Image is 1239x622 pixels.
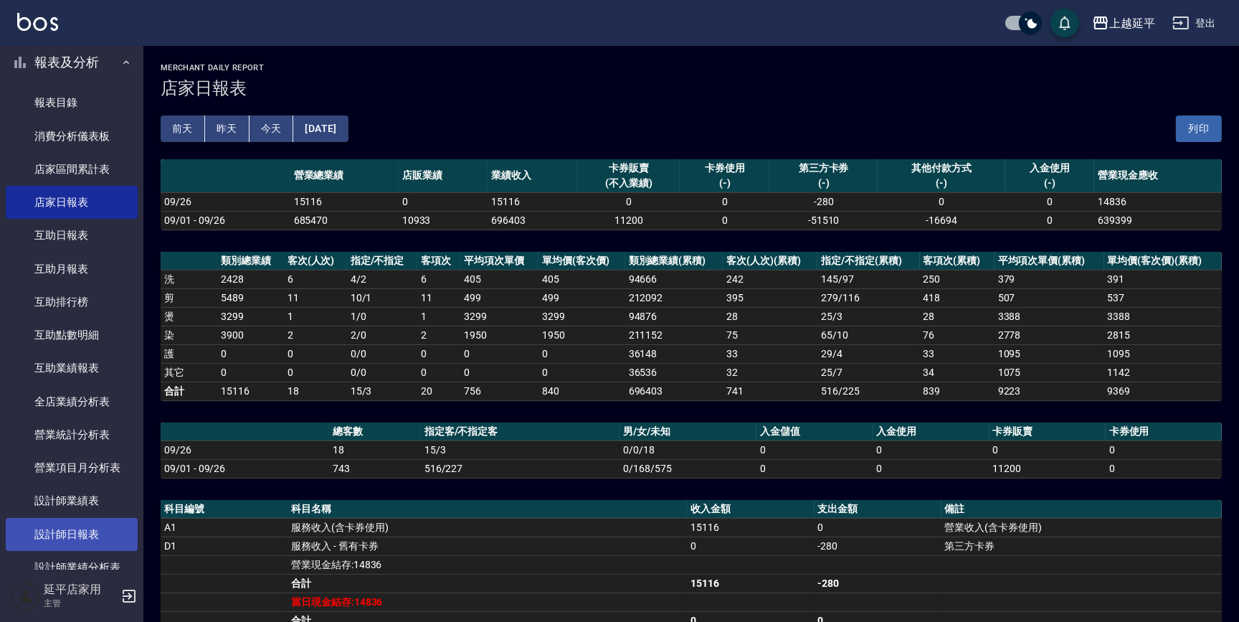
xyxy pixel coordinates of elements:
[347,252,417,270] th: 指定/不指定
[6,352,138,385] a: 互助業績報表
[625,326,723,344] td: 211152
[288,518,687,537] td: 服務收入(含卡券使用)
[817,307,919,326] td: 25 / 3
[6,44,138,81] button: 報表及分析
[399,159,488,193] th: 店販業績
[1104,288,1222,307] td: 537
[817,270,919,288] td: 145 / 97
[941,537,1222,555] td: 第三方卡券
[161,344,217,363] td: 護
[417,252,460,270] th: 客項次
[920,307,994,326] td: 28
[161,252,1222,401] table: a dense table
[6,385,138,418] a: 全店業績分析表
[773,176,874,191] div: (-)
[6,286,138,319] a: 互助排行榜
[488,159,577,193] th: 業績收入
[989,459,1106,478] td: 11200
[347,344,417,363] td: 0 / 0
[421,440,619,459] td: 15/3
[1176,116,1222,142] button: 列印
[399,211,488,230] td: 10933
[417,307,460,326] td: 1
[460,270,538,288] td: 405
[460,307,538,326] td: 3299
[417,344,460,363] td: 0
[347,326,417,344] td: 2 / 0
[347,270,417,288] td: 4 / 2
[920,382,994,400] td: 839
[1005,192,1095,211] td: 0
[44,597,117,610] p: 主管
[817,344,919,363] td: 29 / 4
[329,423,421,441] th: 總客數
[290,159,399,193] th: 營業總業績
[994,326,1104,344] td: 2778
[687,574,814,593] td: 15116
[217,252,284,270] th: 類別總業績
[161,270,217,288] td: 洗
[920,363,994,382] td: 34
[460,344,538,363] td: 0
[288,537,687,555] td: 服務收入 - 舊有卡券
[417,382,460,400] td: 20
[687,500,814,519] th: 收入金額
[815,500,941,519] th: 支出金額
[6,451,138,484] a: 營業項目月分析表
[817,252,919,270] th: 指定/不指定(累積)
[460,252,538,270] th: 平均項次單價
[161,440,329,459] td: 09/26
[723,252,817,270] th: 客次(人次)(累積)
[723,288,817,307] td: 395
[625,307,723,326] td: 94876
[538,307,625,326] td: 3299
[288,574,687,593] td: 合計
[723,307,817,326] td: 28
[723,344,817,363] td: 33
[1167,10,1222,37] button: 登出
[773,161,874,176] div: 第三方卡券
[284,326,347,344] td: 2
[994,270,1104,288] td: 379
[161,500,288,519] th: 科目編號
[161,537,288,555] td: D1
[1094,211,1222,230] td: 639399
[284,307,347,326] td: 1
[11,582,40,611] img: Person
[920,288,994,307] td: 418
[217,288,284,307] td: 5489
[538,363,625,382] td: 0
[284,252,347,270] th: 客次(人次)
[1104,382,1222,400] td: 9369
[6,418,138,451] a: 營業統計分析表
[488,211,577,230] td: 696403
[217,307,284,326] td: 3299
[625,382,723,400] td: 696403
[1104,363,1222,382] td: 1142
[161,159,1222,230] table: a dense table
[769,211,878,230] td: -51510
[941,500,1222,519] th: 備註
[815,574,941,593] td: -280
[625,252,723,270] th: 類別總業績(累積)
[6,319,138,352] a: 互助點數明細
[329,440,421,459] td: 18
[284,363,347,382] td: 0
[17,13,58,31] img: Logo
[250,116,294,142] button: 今天
[460,382,538,400] td: 756
[1106,459,1222,478] td: 0
[217,326,284,344] td: 3900
[44,583,117,597] h5: 延平店家用
[217,270,284,288] td: 2428
[460,326,538,344] td: 1950
[994,252,1104,270] th: 平均項次單價(累積)
[6,484,138,517] a: 設計師業績表
[989,423,1106,441] th: 卡券販賣
[161,518,288,537] td: A1
[625,288,723,307] td: 212092
[687,537,814,555] td: 0
[680,192,769,211] td: 0
[817,326,919,344] td: 65 / 10
[347,307,417,326] td: 1 / 0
